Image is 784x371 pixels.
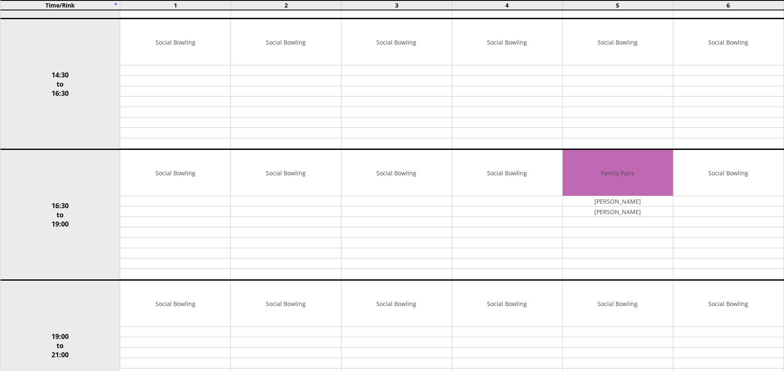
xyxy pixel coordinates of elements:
[562,0,673,10] td: 5
[452,0,562,10] td: 4
[0,149,120,280] td: 16:30 to 19:00
[563,19,673,65] td: Social Bowling
[120,0,231,10] td: 1
[673,19,784,65] td: Social Bowling
[341,0,452,10] td: 3
[231,0,341,10] td: 2
[120,150,230,196] td: Social Bowling
[120,281,230,327] td: Social Bowling
[563,207,673,217] td: [PERSON_NAME]
[673,281,784,327] td: Social Bowling
[341,281,452,327] td: Social Bowling
[341,150,452,196] td: Social Bowling
[452,150,562,196] td: Social Bowling
[341,19,452,65] td: Social Bowling
[452,19,562,65] td: Social Bowling
[231,281,341,327] td: Social Bowling
[673,150,784,196] td: Social Bowling
[563,150,673,196] td: Family Pairs
[563,281,673,327] td: Social Bowling
[0,19,120,149] td: 14:30 to 16:30
[452,281,562,327] td: Social Bowling
[231,19,341,65] td: Social Bowling
[120,19,230,65] td: Social Bowling
[563,196,673,207] td: [PERSON_NAME]
[0,0,120,10] td: Time/Rink
[231,150,341,196] td: Social Bowling
[673,0,784,10] td: 6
